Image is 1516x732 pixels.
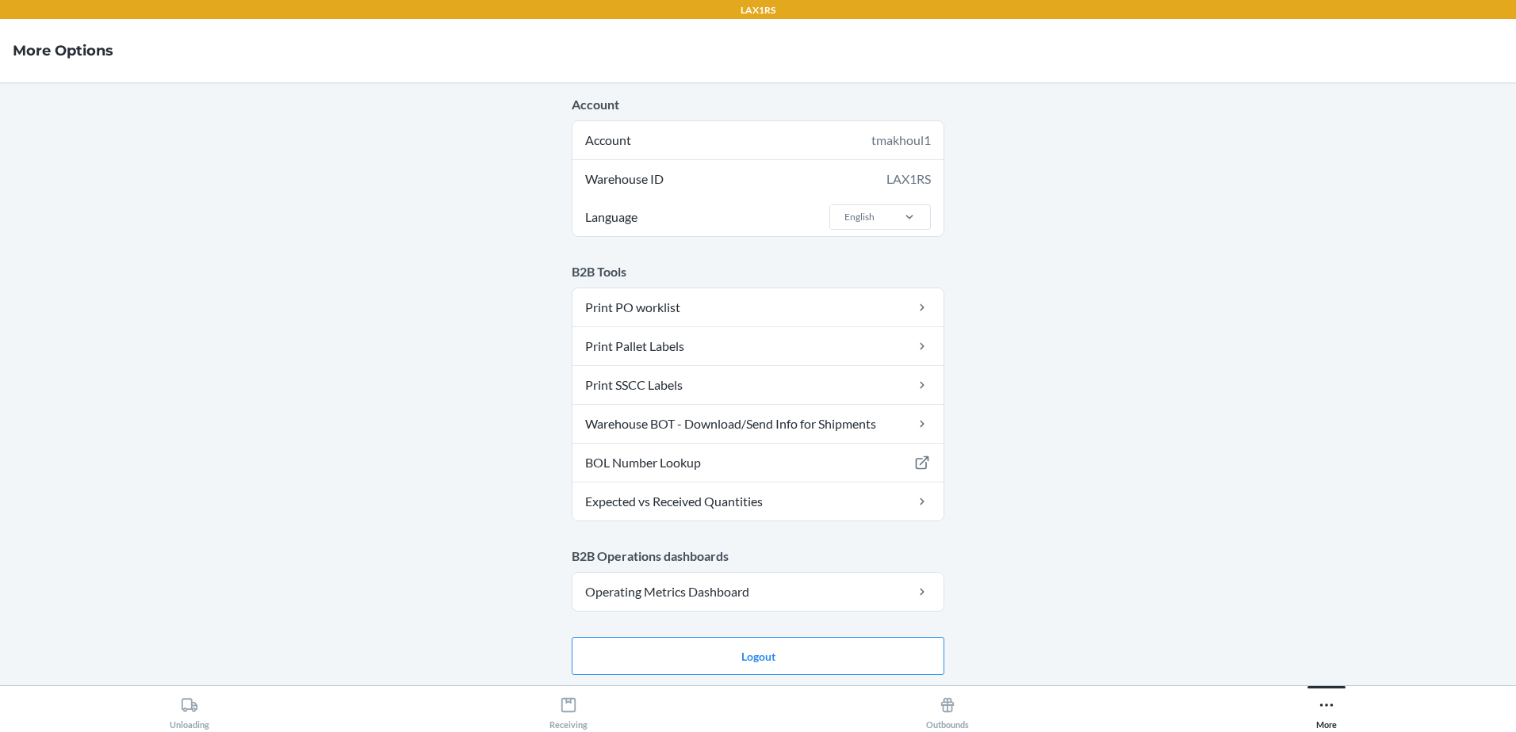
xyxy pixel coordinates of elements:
[572,547,944,566] p: B2B Operations dashboards
[572,95,944,114] p: Account
[572,573,944,611] a: Operating Metrics Dashboard
[572,327,944,365] a: Print Pallet Labels
[572,637,944,675] button: Logout
[572,160,944,198] div: Warehouse ID
[886,170,931,189] div: LAX1RS
[549,690,588,730] div: Receiving
[572,444,944,482] a: BOL Number Lookup
[926,690,969,730] div: Outbounds
[758,686,1137,730] button: Outbounds
[13,40,113,61] h4: More Options
[379,686,758,730] button: Receiving
[572,288,944,326] a: Print PO worklist
[572,121,944,159] div: Account
[741,3,775,17] p: LAX1RS
[1137,686,1516,730] button: More
[1316,690,1337,730] div: More
[843,210,844,224] input: LanguageEnglish
[572,405,944,443] a: Warehouse BOT - Download/Send Info for Shipments
[844,210,875,224] div: English
[572,482,944,520] a: Expected vs Received Quantities
[583,198,640,236] span: Language
[572,366,944,404] a: Print SSCC Labels
[871,131,931,150] div: tmakhoul1
[572,262,944,281] p: B2B Tools
[170,690,209,730] div: Unloading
